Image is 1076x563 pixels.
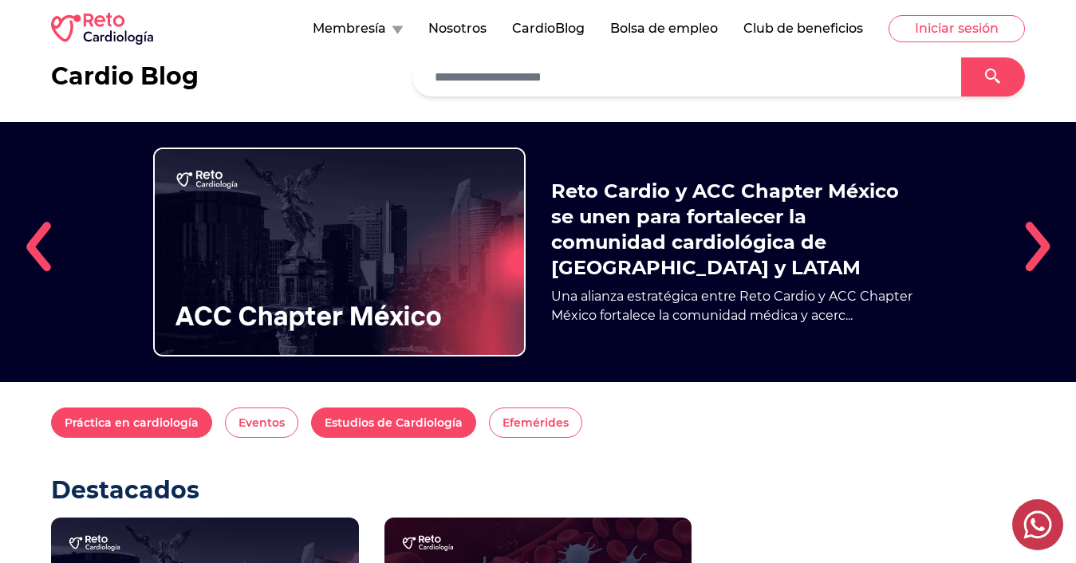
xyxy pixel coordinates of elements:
img: right [1025,222,1050,273]
h2: Destacados [51,476,692,505]
img: left [26,222,51,273]
button: Iniciar sesión [889,15,1025,42]
button: Estudios de Cardiología [311,407,476,438]
button: Bolsa de empleo [610,19,718,38]
a: Reto Cardio y ACC Chapter México se unen para fortalecer la comunidad cardiológica de [GEOGRAPHIC... [551,179,924,281]
h2: Cardio Blog [51,62,199,91]
button: Nosotros [428,19,487,38]
button: CardioBlog [512,19,585,38]
button: Efemérides [489,407,582,438]
div: 1 / 5 [51,122,1025,382]
button: Club de beneficios [743,19,863,38]
button: Membresía [313,19,403,38]
button: Eventos [225,407,298,438]
img: RETO Cardio Logo [51,13,153,45]
p: Una alianza estratégica entre Reto Cardio y ACC Chapter México fortalece la comunidad médica y ac... [551,287,924,325]
button: Práctica en cardiología [51,407,212,438]
img: Reto Cardio y ACC Chapter México se unen para fortalecer la comunidad cardiológica de México y LATAM [153,148,526,356]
